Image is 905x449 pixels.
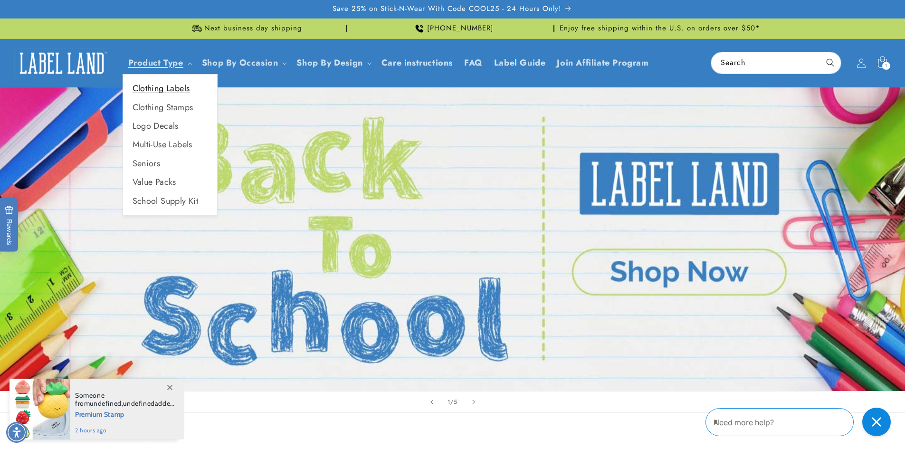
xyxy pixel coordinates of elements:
[75,426,174,435] span: 2 hours ago
[450,397,454,407] span: /
[90,399,121,408] span: undefined
[448,397,450,407] span: 1
[204,24,302,33] span: Next business day shipping
[11,45,113,81] a: Label Land
[123,154,217,173] a: Seniors
[6,422,27,443] div: Accessibility Menu
[75,408,174,420] span: Premium Stamp
[427,24,494,33] span: [PHONE_NUMBER]
[376,52,458,74] a: Care instructions
[463,392,484,412] button: Next slide
[291,52,375,74] summary: Shop By Design
[123,98,217,117] a: Clothing Stamps
[421,392,442,412] button: Previous slide
[123,79,217,98] a: Clothing Labels
[5,205,14,245] span: Rewards
[560,24,760,33] span: Enjoy free shipping within the U.S. on orders over $50*
[333,4,562,14] span: Save 25% on Stick-N-Wear With Code COOL25 - 24 Hours Only!
[464,57,483,68] span: FAQ
[296,57,362,69] a: Shop By Design
[820,52,841,73] button: Search
[123,117,217,135] a: Logo Decals
[75,392,174,408] span: Someone from , added this product to their cart.
[123,192,217,210] a: School Supply Kit
[144,19,347,38] div: Announcement
[123,173,217,191] a: Value Packs
[196,52,291,74] summary: Shop By Occasion
[14,48,109,78] img: Label Land
[128,57,183,69] a: Product Type
[202,57,278,68] span: Shop By Occasion
[558,19,762,38] div: Announcement
[551,52,654,74] a: Join Affiliate Program
[123,135,217,154] a: Multi-Use Labels
[351,19,554,38] div: Announcement
[123,52,196,74] summary: Product Type
[381,57,453,68] span: Care instructions
[454,397,457,407] span: 5
[494,57,546,68] span: Label Guide
[557,57,648,68] span: Join Affiliate Program
[705,404,895,439] iframe: Gorgias Floating Chat
[488,52,552,74] a: Label Guide
[885,62,887,70] span: 1
[123,399,154,408] span: undefined
[458,52,488,74] a: FAQ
